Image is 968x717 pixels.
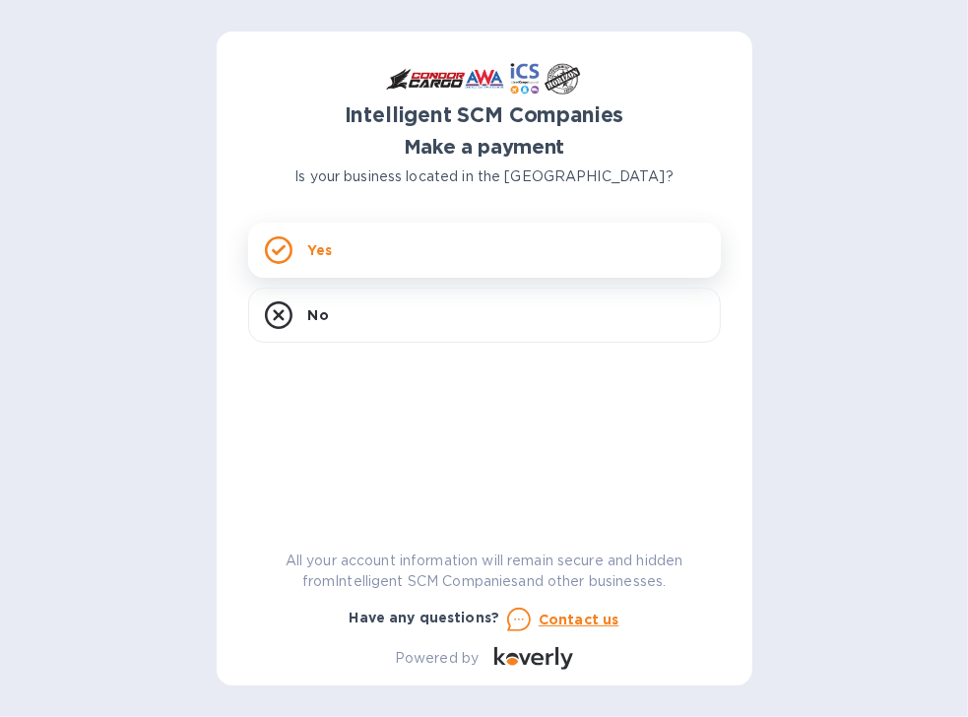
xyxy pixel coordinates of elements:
[308,305,329,325] p: No
[248,136,721,159] h1: Make a payment
[350,610,500,625] b: Have any questions?
[248,166,721,187] p: Is your business located in the [GEOGRAPHIC_DATA]?
[395,648,479,669] p: Powered by
[539,612,619,627] u: Contact us
[345,102,624,127] b: Intelligent SCM Companies
[248,551,721,592] p: All your account information will remain secure and hidden from Intelligent SCM Companies and oth...
[308,240,332,260] p: Yes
